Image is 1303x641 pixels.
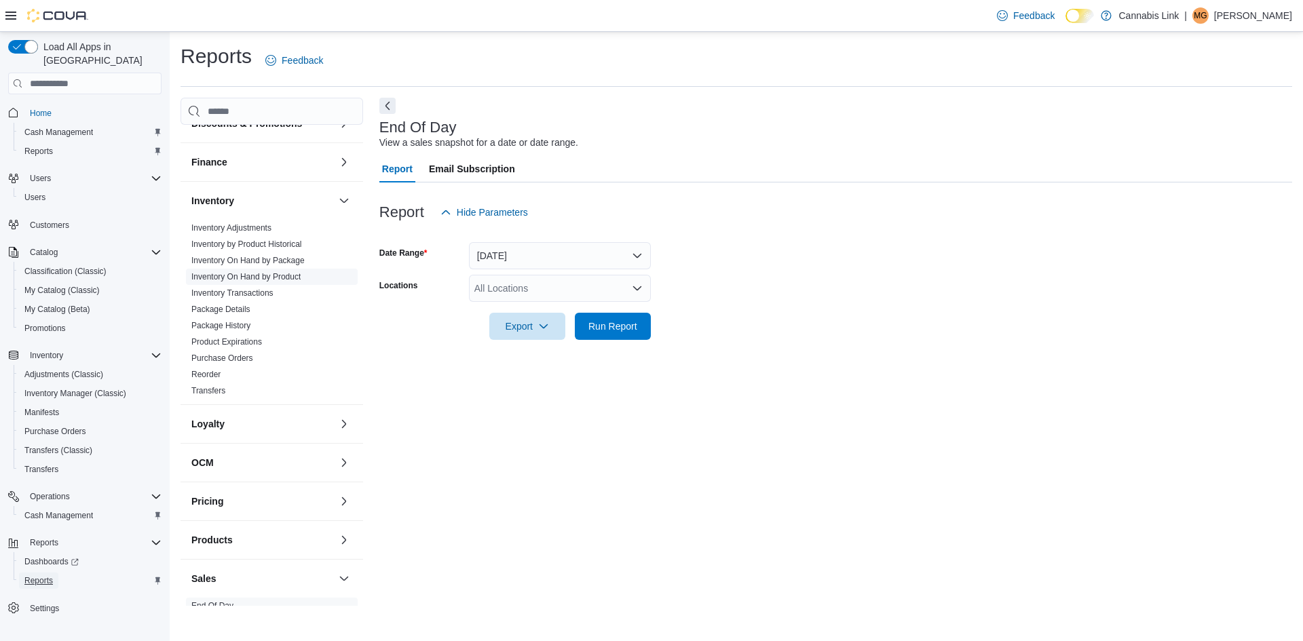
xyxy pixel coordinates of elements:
span: Report [382,155,413,182]
span: Purchase Orders [19,423,162,440]
a: Dashboards [14,552,167,571]
button: Loyalty [191,417,333,431]
button: Reports [24,535,64,551]
span: Package Details [191,304,250,315]
span: Reports [24,146,53,157]
a: Inventory by Product Historical [191,239,302,249]
button: Home [3,102,167,122]
span: Reports [19,572,162,589]
p: Cannabis Link [1118,7,1179,24]
span: Run Report [588,319,637,333]
h3: OCM [191,456,214,469]
button: Inventory [3,346,167,365]
button: Manifests [14,403,167,422]
span: My Catalog (Beta) [19,301,162,317]
span: Inventory [30,350,63,361]
button: Operations [24,488,75,505]
button: Settings [3,598,167,618]
button: Next [379,98,396,114]
button: Purchase Orders [14,422,167,441]
button: My Catalog (Beta) [14,300,167,319]
span: Reports [19,143,162,159]
a: Transfers [19,461,64,478]
span: Users [19,189,162,206]
button: OCM [191,456,333,469]
button: Inventory [336,193,352,209]
button: Products [191,533,333,547]
span: Home [24,104,162,121]
span: Users [24,170,162,187]
span: Customers [24,216,162,233]
span: Dashboards [19,553,162,570]
a: Inventory Adjustments [191,223,271,233]
span: Reports [30,537,58,548]
span: Email Subscription [429,155,515,182]
span: Feedback [1013,9,1055,22]
span: Users [24,192,45,203]
span: Transfers (Classic) [24,445,92,456]
h3: End Of Day [379,119,457,136]
span: Classification (Classic) [19,263,162,279]
span: Customers [30,220,69,231]
span: Cash Management [19,507,162,524]
a: My Catalog (Beta) [19,301,96,317]
button: Products [336,532,352,548]
span: My Catalog (Beta) [24,304,90,315]
span: Catalog [24,244,162,260]
span: Inventory [24,347,162,364]
div: Inventory [181,220,363,404]
span: My Catalog (Classic) [19,282,162,298]
a: My Catalog (Classic) [19,282,105,298]
a: Feedback [992,2,1060,29]
a: Product Expirations [191,337,262,347]
a: Adjustments (Classic) [19,366,109,383]
span: Transfers [19,461,162,478]
h3: Sales [191,572,216,585]
span: Settings [30,603,59,614]
span: Operations [30,491,70,502]
button: Classification (Classic) [14,262,167,281]
span: Inventory On Hand by Product [191,271,301,282]
label: Locations [379,280,418,291]
a: Manifests [19,404,64,421]
button: Sales [191,572,333,585]
h3: Products [191,533,233,547]
button: Users [14,188,167,207]
span: Feedback [282,54,323,67]
a: Inventory On Hand by Product [191,272,301,281]
button: OCM [336,454,352,471]
span: Users [30,173,51,184]
button: Reports [14,571,167,590]
span: Catalog [30,247,58,258]
button: Cash Management [14,506,167,525]
input: Dark Mode [1065,9,1094,23]
a: Reorder [191,370,221,379]
span: Reports [24,575,53,586]
h3: Loyalty [191,417,225,431]
button: Inventory Manager (Classic) [14,384,167,403]
span: My Catalog (Classic) [24,285,100,296]
a: Feedback [260,47,328,74]
a: Inventory Transactions [191,288,273,298]
button: Cash Management [14,123,167,142]
a: Inventory Manager (Classic) [19,385,132,402]
span: Promotions [19,320,162,336]
div: View a sales snapshot for a date or date range. [379,136,578,150]
button: Inventory [191,194,333,208]
span: Home [30,108,52,119]
button: Promotions [14,319,167,338]
button: Users [3,169,167,188]
button: Catalog [24,244,63,260]
button: Transfers (Classic) [14,441,167,460]
span: Dashboards [24,556,79,567]
button: Finance [191,155,333,169]
a: Transfers [191,386,225,395]
button: Open list of options [632,283,643,294]
a: Dashboards [19,553,84,570]
img: Cova [27,9,88,22]
label: Date Range [379,248,428,258]
button: Adjustments (Classic) [14,365,167,384]
span: Adjustments (Classic) [19,366,162,383]
span: Package History [191,320,250,331]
